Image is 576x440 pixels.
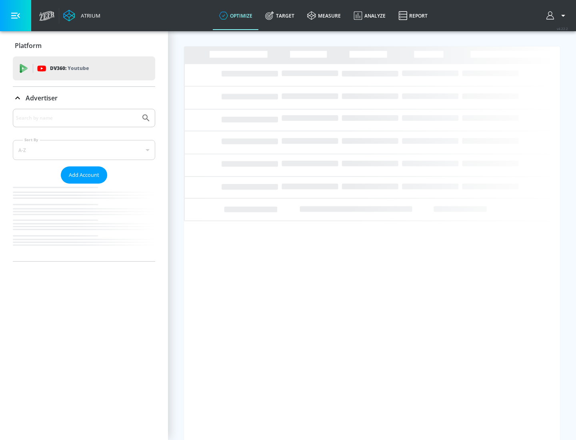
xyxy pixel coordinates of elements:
[347,1,392,30] a: Analyze
[301,1,347,30] a: measure
[50,64,89,73] p: DV360:
[69,170,99,180] span: Add Account
[13,184,155,261] nav: list of Advertiser
[392,1,434,30] a: Report
[78,12,100,19] div: Atrium
[63,10,100,22] a: Atrium
[16,113,137,123] input: Search by name
[259,1,301,30] a: Target
[13,140,155,160] div: A-Z
[13,56,155,80] div: DV360: Youtube
[557,26,568,31] span: v 4.22.2
[15,41,42,50] p: Platform
[26,94,58,102] p: Advertiser
[23,137,40,142] label: Sort By
[13,87,155,109] div: Advertiser
[213,1,259,30] a: optimize
[13,109,155,261] div: Advertiser
[68,64,89,72] p: Youtube
[13,34,155,57] div: Platform
[61,166,107,184] button: Add Account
